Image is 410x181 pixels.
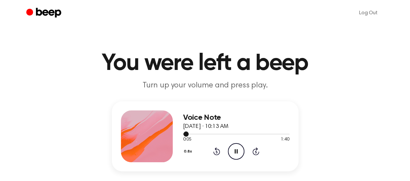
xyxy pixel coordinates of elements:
[183,124,228,130] span: [DATE] · 10:13 AM
[183,136,192,143] span: 0:05
[353,5,384,21] a: Log Out
[281,136,289,143] span: 1:40
[183,146,194,157] button: 0.8x
[39,52,371,75] h1: You were left a beep
[26,7,63,19] a: Beep
[81,80,330,91] p: Turn up your volume and press play.
[183,113,289,122] h3: Voice Note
